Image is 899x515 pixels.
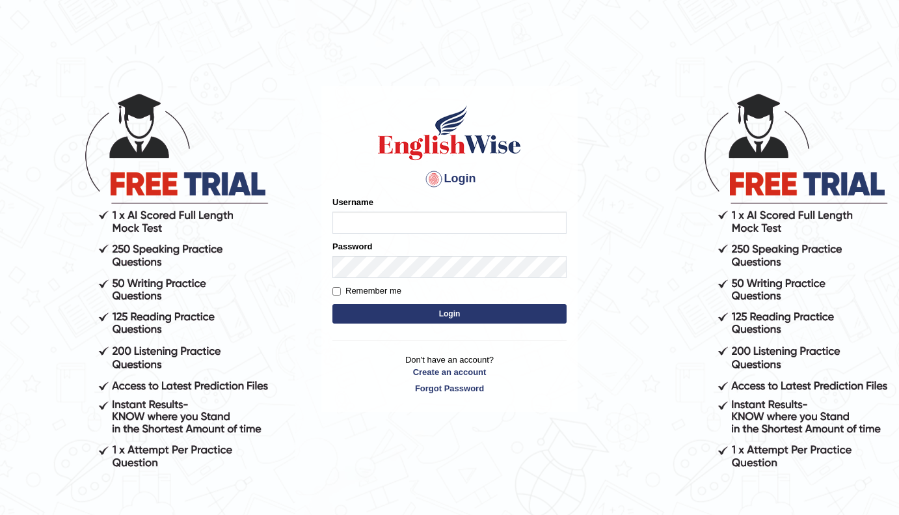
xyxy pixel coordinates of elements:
label: Password [332,240,372,253]
a: Create an account [332,366,567,378]
button: Login [332,304,567,324]
a: Forgot Password [332,382,567,395]
label: Username [332,196,373,208]
label: Remember me [332,285,401,298]
h4: Login [332,169,567,189]
p: Don't have an account? [332,354,567,394]
input: Remember me [332,287,341,296]
img: Logo of English Wise sign in for intelligent practice with AI [375,104,524,162]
